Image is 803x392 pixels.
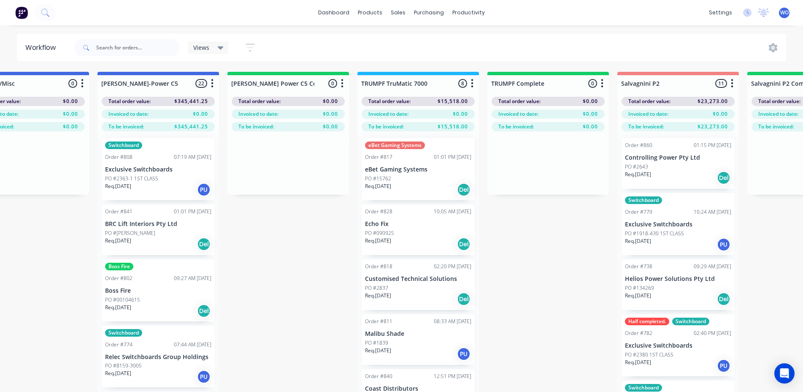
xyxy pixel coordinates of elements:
p: Req. [DATE] [105,304,131,311]
div: Order #860 [625,142,652,149]
span: $0.00 [63,98,78,105]
span: $0.00 [453,110,468,118]
div: Order #808 [105,153,132,161]
div: SwitchboardOrder #77910:24 AM [DATE]Exclusive SwitchboardsPO #1918-430 1ST CLASSReq.[DATE]PU [622,193,735,255]
div: SwitchboardOrder #80807:19 AM [DATE]Exclusive SwitchboardsPO #2363-1 1ST CLASSReq.[DATE]PU [102,138,215,200]
div: 09:27 AM [DATE] [174,275,211,282]
span: To be invoiced: [238,123,274,131]
span: $0.00 [713,110,728,118]
p: Helios Power Solutions Pty Ltd [625,275,731,283]
p: eBet Gaming Systems [365,166,471,173]
div: Open Intercom Messenger [774,363,795,384]
p: Exclusive Switchboards [625,221,731,228]
p: PO #1918-430 1ST CLASS [625,230,684,237]
p: Req. [DATE] [365,347,391,354]
span: Invoiced to date: [498,110,538,118]
div: sales [387,6,410,19]
div: Del [197,237,211,251]
a: dashboard [314,6,354,19]
p: PO #2837 [365,284,388,292]
p: Relec Switchboards Group Holdings [105,354,211,361]
span: To be invoiced: [758,123,794,131]
div: 02:20 PM [DATE] [434,263,471,270]
div: Del [717,171,730,185]
span: Invoiced to date: [368,110,408,118]
div: Order #73809:29 AM [DATE]Helios Power Solutions Pty LtdPO #134269Req.[DATE]Del [622,259,735,310]
p: Customised Technical Solutions [365,275,471,283]
p: Req. [DATE] [105,370,131,377]
span: Total order value: [238,98,281,105]
span: $0.00 [323,98,338,105]
p: Controlling Power Pty Ltd [625,154,731,161]
div: 10:24 AM [DATE] [694,208,731,216]
div: Switchboard [105,142,142,149]
div: Order #774 [105,341,132,348]
div: 01:01 PM [DATE] [434,153,471,161]
span: $0.00 [583,110,598,118]
div: 10:05 AM [DATE] [434,208,471,215]
p: Req. [DATE] [365,182,391,190]
div: Del [457,292,470,306]
span: To be invoiced: [498,123,534,131]
p: PO #[PERSON_NAME] [105,229,155,237]
p: PO #134269 [625,284,654,292]
p: PO #1839 [365,339,388,347]
p: Malibu Shade [365,330,471,338]
div: 07:19 AM [DATE] [174,153,211,161]
span: Total order value: [498,98,541,105]
span: Total order value: [108,98,151,105]
div: settings [705,6,736,19]
p: PO #2380 1ST CLASS [625,351,673,359]
div: Order #828 [365,208,392,215]
div: Order #738 [625,263,652,270]
p: Boss Fire [105,287,211,294]
input: Search for orders... [96,39,180,56]
span: $23,273.00 [698,123,728,131]
div: Order #782 [625,329,652,337]
span: $345,441.25 [174,123,208,131]
p: BRC Lift Interiors Pty Ltd [105,220,211,228]
span: $0.00 [583,98,598,105]
span: Invoiced to date: [628,110,668,118]
span: To be invoiced: [628,123,664,131]
div: 02:40 PM [DATE] [694,329,731,337]
div: products [354,6,387,19]
div: Boss FireOrder #80209:27 AM [DATE]Boss FirePO #00104615Req.[DATE]Del [102,259,215,321]
div: 07:44 AM [DATE] [174,341,211,348]
div: Switchboard [625,196,662,204]
p: PO #8159-3005 [105,362,142,370]
div: PU [717,238,730,251]
div: Order #841 [105,208,132,215]
div: Switchboard [625,384,662,392]
span: $15,518.00 [438,123,468,131]
span: $345,441.25 [174,98,208,105]
div: Order #779 [625,208,652,216]
div: Order #82810:05 AM [DATE]Echo FixPO #090925Req.[DATE]Del [362,204,475,255]
p: Exclusive Switchboards [105,166,211,173]
div: eBet Gaming Systems [365,142,425,149]
span: $0.00 [583,123,598,131]
p: PO #2643 [625,163,648,171]
span: To be invoiced: [368,123,404,131]
div: PU [457,347,470,361]
div: Del [717,292,730,306]
p: Echo Fix [365,220,471,228]
div: PU [717,359,730,373]
div: Switchboard [672,318,709,325]
p: PO #00104615 [105,296,140,304]
span: $15,518.00 [438,98,468,105]
p: Req. [DATE] [625,292,651,299]
span: $0.00 [63,110,78,118]
p: Req. [DATE] [105,237,131,245]
div: Order #81108:33 AM [DATE]Malibu ShadePO #1839Req.[DATE]PU [362,314,475,365]
div: eBet Gaming SystemsOrder #81701:01 PM [DATE]eBet Gaming SystemsPO #15762Req.[DATE]Del [362,138,475,200]
p: Req. [DATE] [365,237,391,245]
p: Req. [DATE] [365,292,391,299]
div: 08:33 AM [DATE] [434,318,471,325]
span: $0.00 [323,123,338,131]
span: WO [780,9,789,16]
span: Invoiced to date: [238,110,278,118]
p: PO #15762 [365,175,391,182]
div: productivity [448,6,489,19]
div: PU [197,370,211,384]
